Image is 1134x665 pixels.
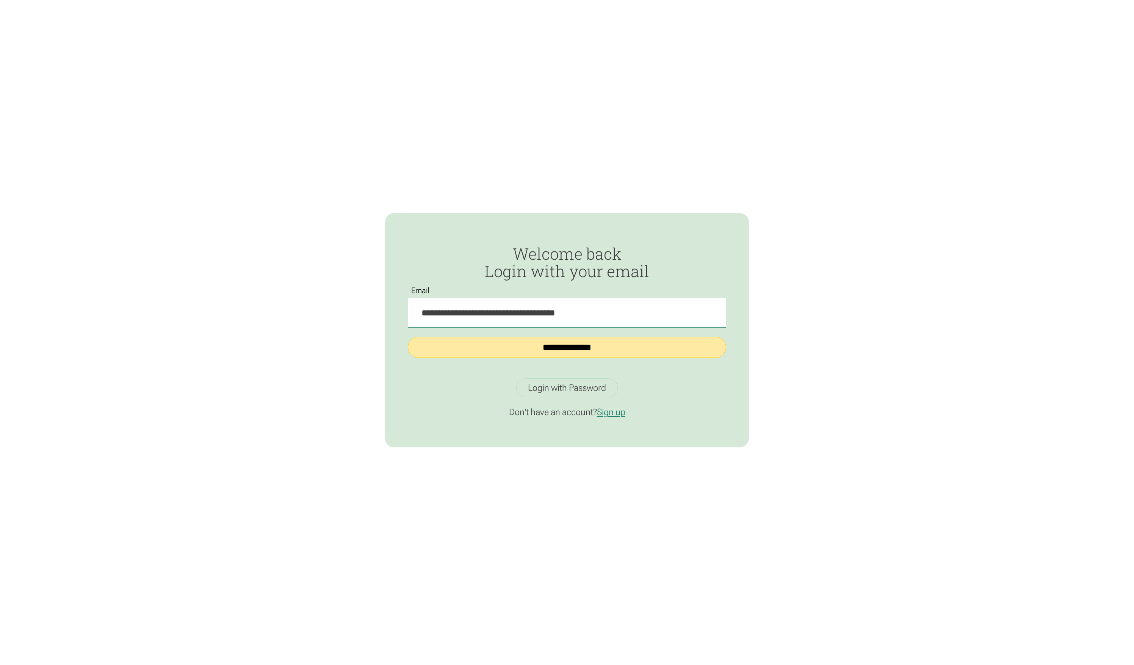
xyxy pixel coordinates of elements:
[408,245,726,280] h2: Welcome back Login with your email
[528,382,606,394] div: Login with Password
[597,407,625,417] a: Sign up
[408,286,433,295] label: Email
[408,245,726,370] form: Passwordless Login
[408,406,726,418] p: Don't have an account?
